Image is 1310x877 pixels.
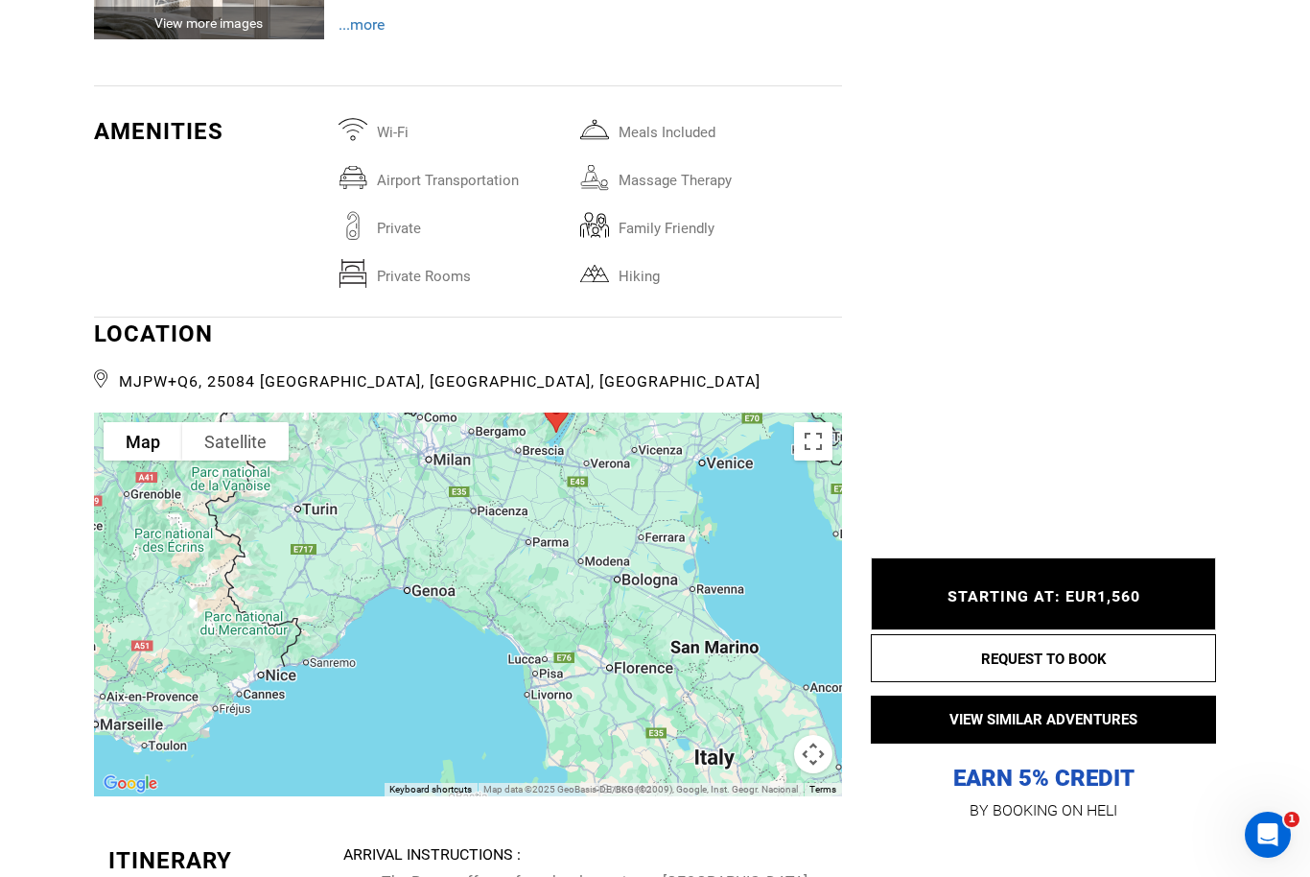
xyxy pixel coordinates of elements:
img: massagetherapy.svg [580,163,609,192]
span: Private Rooms [367,259,580,284]
span: STARTING AT: EUR1,560 [947,587,1140,605]
img: Google [99,771,162,796]
img: privaterooms.svg [339,259,367,288]
img: mealsincluded.svg [580,115,609,144]
img: wifi.svg [339,115,367,144]
span: Map data ©2025 GeoBasis-DE/BKG (©2009), Google, Inst. Geogr. Nacional [483,784,798,794]
button: Keyboard shortcuts [389,783,472,796]
button: Toggle fullscreen view [794,422,832,461]
span: family friendly [609,211,822,236]
div: View more images [94,7,324,39]
div: Itinerary [108,844,329,877]
span: MJPW+Q6, 25084 [GEOGRAPHIC_DATA], [GEOGRAPHIC_DATA], [GEOGRAPHIC_DATA] [94,365,842,393]
button: Show satellite imagery [182,422,289,461]
span: Meals included [609,115,822,140]
a: Terms [809,784,836,794]
div: LOCATION [94,318,842,393]
span: 1 [1284,812,1299,827]
p: BY BOOKING ON HELI [871,797,1216,824]
p: EARN 5% CREDIT [871,572,1216,794]
img: hiking.svg [580,259,609,288]
span: Hiking [609,259,822,284]
iframe: Intercom live chat [1245,812,1291,858]
button: Map camera controls [794,735,832,773]
a: Open this area in Google Maps (opens a new window) [99,771,162,796]
div: Amenities [94,115,324,148]
button: REQUEST TO BOOK [871,634,1216,682]
img: familyfriendly.svg [580,211,609,240]
span: airport transportation [367,163,580,188]
span: Private [367,211,580,236]
button: Show street map [104,422,182,461]
span: massage therapy [609,163,822,188]
img: private.svg [339,211,367,240]
img: airporttransportation.svg [339,163,367,192]
span: Wi-Fi [367,115,580,140]
button: VIEW SIMILAR ADVENTURES [871,696,1216,744]
span: ...more [339,15,385,34]
div: Arrival Instructions : [343,844,828,866]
